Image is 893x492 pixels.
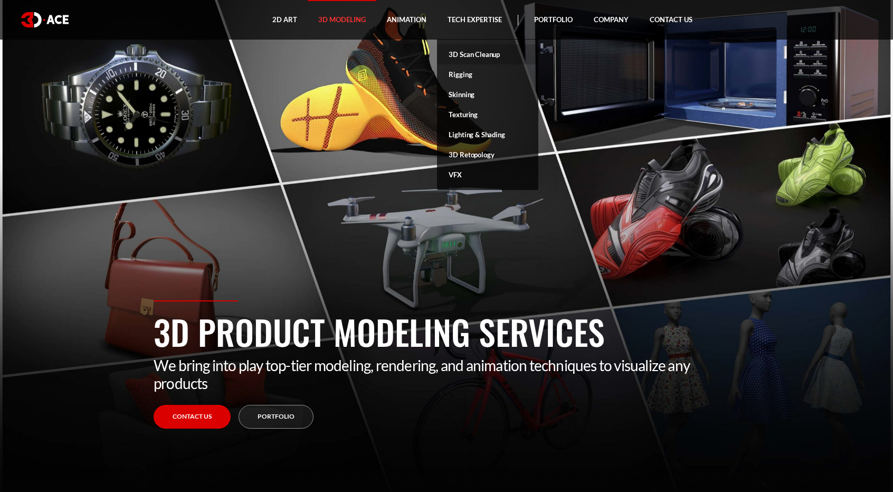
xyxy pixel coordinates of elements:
[239,405,313,429] a: Portfolio
[437,64,538,84] a: Rigging
[154,405,231,429] a: Contact Us
[154,307,739,356] h1: 3D Product Modeling Services
[437,84,538,105] a: Skinning
[437,105,538,125] a: Texturing
[437,125,538,145] a: Lighting & Shading
[437,165,538,185] a: VFX
[437,44,538,64] a: 3D Scan Cleanup
[437,145,538,165] a: 3D Retopology
[21,12,69,27] img: logo white
[154,356,739,392] p: We bring into play top-tier modeling, rendering, and animation techniques to visualize any products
